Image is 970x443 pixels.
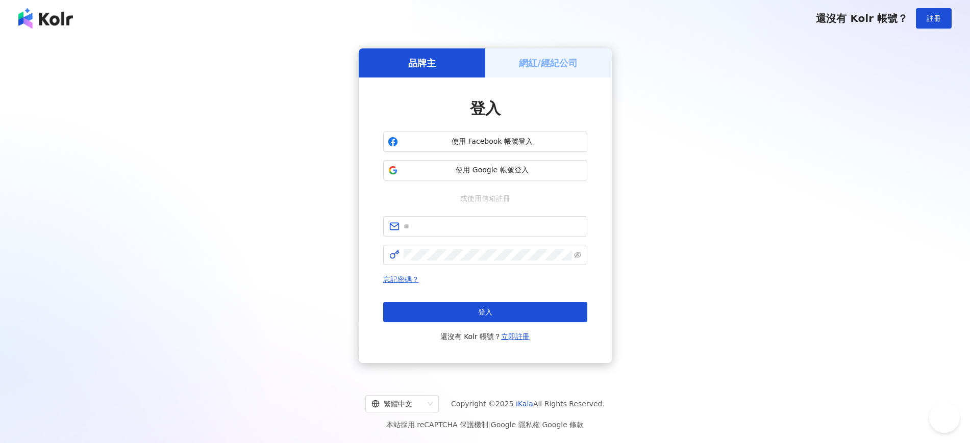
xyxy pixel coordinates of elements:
img: logo [18,8,73,29]
a: iKala [516,400,533,408]
span: 註冊 [927,14,941,22]
span: | [540,421,542,429]
span: 使用 Facebook 帳號登入 [402,137,583,147]
span: 登入 [478,308,492,316]
a: 立即註冊 [501,332,530,341]
span: 登入 [470,99,501,117]
a: Google 隱私權 [491,421,540,429]
button: 註冊 [916,8,952,29]
span: 使用 Google 帳號登入 [402,165,583,175]
span: 還沒有 Kolr 帳號？ [440,330,530,343]
span: 或使用信箱註冊 [453,193,517,204]
span: | [488,421,491,429]
span: 本站採用 reCAPTCHA 保護機制 [386,419,584,431]
div: 繁體中文 [371,396,424,412]
button: 使用 Google 帳號登入 [383,160,587,180]
a: Google 條款 [542,421,584,429]
h5: 網紅/經紀公司 [519,57,578,69]
a: 忘記密碼？ [383,275,419,283]
span: Copyright © 2025 All Rights Reserved. [451,398,605,410]
button: 登入 [383,302,587,322]
iframe: Help Scout Beacon - Open [929,402,960,433]
button: 使用 Facebook 帳號登入 [383,132,587,152]
span: eye-invisible [574,251,581,258]
h5: 品牌主 [408,57,436,69]
span: 還沒有 Kolr 帳號？ [816,12,908,24]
